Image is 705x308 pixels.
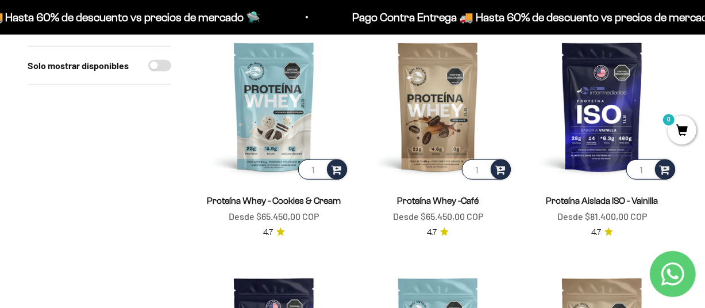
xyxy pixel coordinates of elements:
[229,209,319,224] sale-price: Desde $65.450,00 COP
[427,226,449,239] a: 4.74.7 de 5.0 estrellas
[662,113,676,127] mark: 0
[263,226,273,239] span: 4.7
[557,209,647,224] sale-price: Desde $81.400,00 COP
[546,196,658,206] a: Proteína Aislada ISO - Vainilla
[263,226,285,239] a: 4.74.7 de 5.0 estrellas
[668,125,696,138] a: 0
[427,226,437,239] span: 4.7
[28,58,129,73] label: Solo mostrar disponibles
[207,196,341,206] a: Proteína Whey - Cookies & Cream
[393,209,483,224] sale-price: Desde $65.450,00 COP
[397,196,479,206] a: Proteína Whey -Café
[591,226,613,239] a: 4.74.7 de 5.0 estrellas
[591,226,601,239] span: 4.7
